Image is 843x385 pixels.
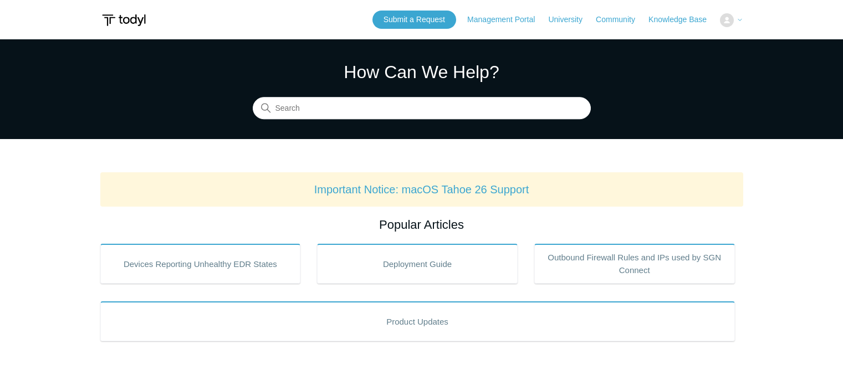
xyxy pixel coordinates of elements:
a: Submit a Request [372,11,456,29]
a: University [548,14,593,25]
a: Devices Reporting Unhealthy EDR States [100,244,301,284]
a: Product Updates [100,301,735,341]
a: Knowledge Base [648,14,718,25]
img: Todyl Support Center Help Center home page [100,10,147,30]
a: Community [596,14,646,25]
h2: Popular Articles [100,215,743,234]
input: Search [253,97,591,120]
a: Deployment Guide [317,244,518,284]
a: Management Portal [467,14,546,25]
h1: How Can We Help? [253,59,591,85]
a: Outbound Firewall Rules and IPs used by SGN Connect [534,244,735,284]
a: Important Notice: macOS Tahoe 26 Support [314,183,529,196]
